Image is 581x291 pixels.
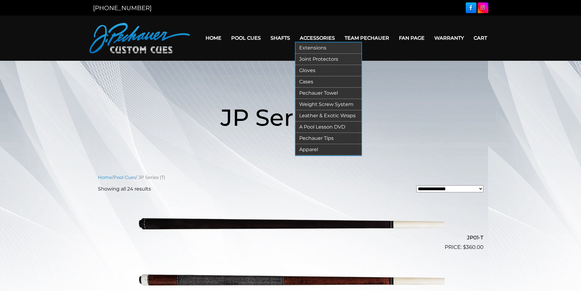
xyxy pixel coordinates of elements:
[296,65,361,76] a: Gloves
[98,174,483,181] nav: Breadcrumb
[296,110,361,122] a: Leather & Exotic Wraps
[98,198,483,251] a: JP01-T $360.00
[295,30,340,46] a: Accessories
[296,54,361,65] a: Joint Protectors
[463,244,466,250] span: $
[296,88,361,99] a: Pechauer Towel
[221,103,361,132] span: JP Series (T)
[226,30,266,46] a: Pool Cues
[113,175,136,180] a: Pool Cues
[201,30,226,46] a: Home
[89,23,190,53] img: Pechauer Custom Cues
[266,30,295,46] a: Shafts
[137,198,445,249] img: JP01-T
[296,76,361,88] a: Cases
[429,30,469,46] a: Warranty
[296,42,361,54] a: Extensions
[98,185,151,193] p: Showing all 24 results
[469,30,492,46] a: Cart
[93,4,152,12] a: [PHONE_NUMBER]
[416,185,483,192] select: Shop order
[296,133,361,144] a: Pechauer Tips
[463,244,483,250] bdi: 360.00
[296,144,361,155] a: Apparel
[296,99,361,110] a: Weight Screw System
[98,232,483,243] h2: JP01-T
[98,175,112,180] a: Home
[340,30,394,46] a: Team Pechauer
[394,30,429,46] a: Fan Page
[296,122,361,133] a: A Pool Lesson DVD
